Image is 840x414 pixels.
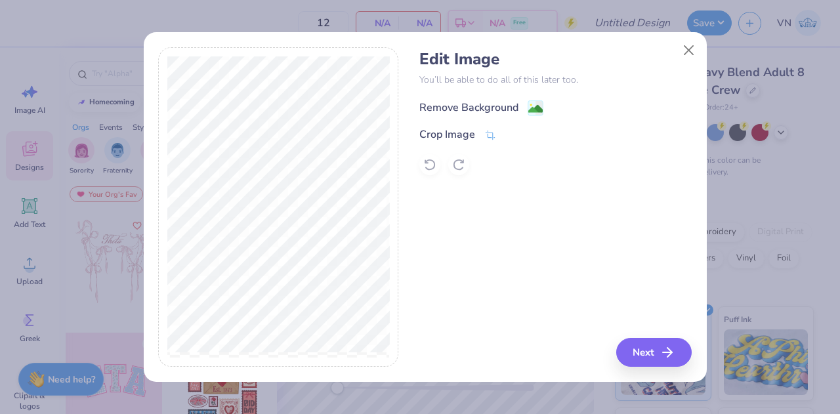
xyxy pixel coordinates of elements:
p: You’ll be able to do all of this later too. [419,73,692,87]
button: Close [676,38,701,63]
button: Next [616,338,692,367]
div: Crop Image [419,127,475,142]
div: Remove Background [419,100,518,115]
h4: Edit Image [419,50,692,69]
